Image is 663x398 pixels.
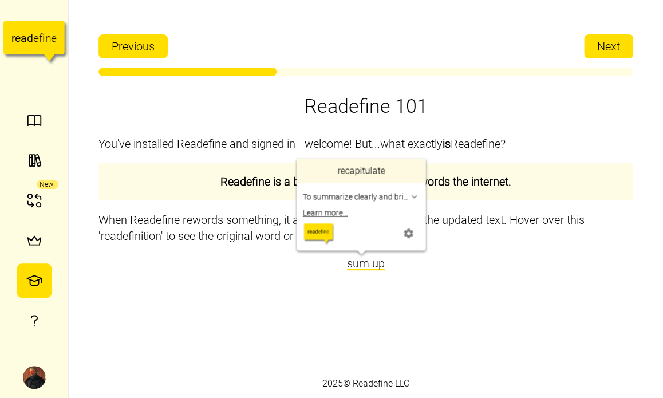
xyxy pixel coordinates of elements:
[112,35,155,58] span: Previous
[302,208,420,219] a: Learn more...
[15,31,21,45] tspan: e
[51,31,57,45] tspan: e
[11,31,15,45] tspan: r
[21,31,26,45] tspan: a
[443,137,451,151] b: is
[98,136,633,152] p: You've installed Readefine and signed in - welcome! But...what exactly Readefine?
[317,371,415,397] div: 2025 © Readefine LLC
[33,31,39,45] tspan: e
[98,34,168,58] button: Previous
[302,222,334,245] img: Readefine
[45,31,52,45] tspan: n
[297,159,425,183] div: recapitulate
[302,191,408,203] div: To summarize clearly and briefly.
[39,31,43,45] tspan: f
[108,173,623,191] p: Readefine is a browser extension that rewords the internet.
[305,93,428,119] h1: Readefine 101
[3,9,65,72] a: readefine
[42,31,45,45] tspan: i
[402,225,414,241] span: 
[37,180,58,189] div: New!
[347,257,385,270] span: sum up
[597,35,620,58] span: Next
[98,212,633,244] p: When Readefine rewords something, it adds a yellow underline to the updated text. Hover over this...
[27,31,33,45] tspan: d
[584,34,633,58] button: Next
[23,366,46,389] img: SHEAV
[408,189,420,205] div: 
